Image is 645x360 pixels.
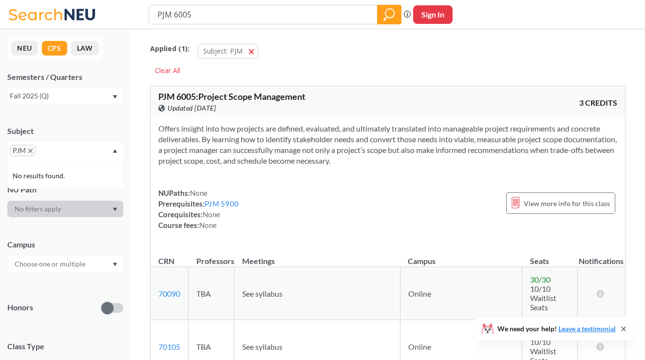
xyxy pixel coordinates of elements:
button: Subject: PJM [198,44,258,58]
button: LAW [71,41,99,56]
svg: Dropdown arrow [113,208,117,211]
span: Class Type [7,341,123,352]
button: Sign In [413,5,453,24]
div: PJMX to remove pillDropdown arrowNo results found. [7,142,123,162]
div: Semesters / Quarters [7,72,123,82]
span: None [199,221,217,229]
span: 10/10 Waitlist Seats [530,284,556,312]
input: Choose one or multiple [10,258,92,270]
svg: Dropdown arrow [113,263,117,266]
svg: magnifying glass [383,8,395,21]
div: Dropdown arrow [7,201,123,217]
div: CRN [158,256,174,266]
div: Clear All [150,63,185,78]
span: No results found. [13,171,67,181]
th: Meetings [234,246,400,267]
p: Honors [7,302,33,313]
span: View more info for this class [524,197,610,209]
div: NUPaths: Prerequisites: Corequisites: Course fees: [158,188,239,230]
a: PJM 5900 [205,199,239,208]
span: Subject: PJM [203,46,243,56]
td: TBA [189,267,234,320]
section: Offers insight into how projects are defined, evaluated, and ultimately translated into manageabl... [158,123,617,166]
th: Campus [400,246,522,267]
div: Campus [7,239,123,250]
div: Fall 2025 (Q)Dropdown arrow [7,88,123,104]
button: CPS [42,41,67,56]
span: 30 / 30 [530,275,550,284]
span: PJMX to remove pill [10,145,36,156]
span: We need your help! [497,325,616,332]
span: See syllabus [242,289,283,298]
a: 70105 [158,342,180,351]
div: Dropdown arrow [7,256,123,272]
svg: Dropdown arrow [113,95,117,99]
div: Fall 2025 (Q) [10,91,112,101]
span: None [190,189,208,197]
th: Seats [522,246,578,267]
a: Leave a testimonial [558,324,616,333]
svg: X to remove pill [28,149,33,153]
td: Online [400,267,522,320]
span: Updated [DATE] [168,103,216,114]
button: NEU [11,41,38,56]
span: Applied ( 1 ): [150,43,190,54]
a: 70090 [158,289,180,298]
th: Professors [189,246,234,267]
div: Subject [7,126,123,136]
svg: Dropdown arrow [113,149,117,153]
div: magnifying glass [377,5,401,24]
span: None [203,210,220,219]
input: Class, professor, course number, "phrase" [156,6,370,23]
span: 3 CREDITS [579,97,617,108]
span: See syllabus [242,342,283,351]
span: PJM 6005 : Project Scope Management [158,91,305,102]
th: Notifications [578,246,625,267]
div: NU Path [7,184,123,195]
